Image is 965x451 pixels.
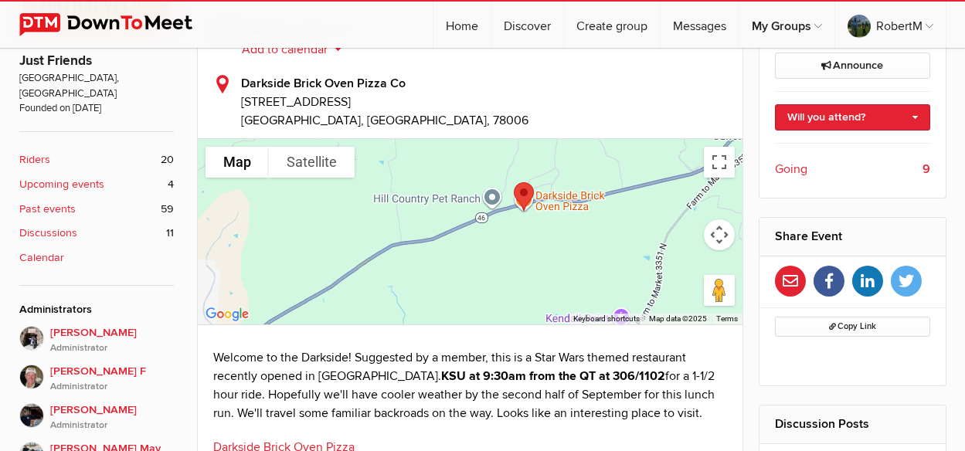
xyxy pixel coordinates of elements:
[161,151,174,168] span: 20
[213,22,728,59] div: [DATE] 9:30 AM CDT
[19,71,174,101] span: [GEOGRAPHIC_DATA], [GEOGRAPHIC_DATA]
[19,301,174,318] div: Administrators
[202,304,253,324] img: Google
[775,53,930,79] a: Announce
[50,419,174,432] i: Administrator
[573,314,640,324] button: Keyboard shortcuts
[19,53,92,69] a: Just Friends
[775,218,930,255] h2: Share Event
[821,59,883,72] span: Announce
[206,147,269,178] button: Show street map
[775,160,807,178] span: Going
[50,324,174,355] span: [PERSON_NAME]
[19,201,174,218] a: Past events 59
[161,201,174,218] span: 59
[835,2,946,48] a: RobertM
[19,394,174,432] a: [PERSON_NAME]Administrator
[19,403,44,428] img: Scott May
[50,341,174,355] i: Administrator
[829,321,876,331] span: Copy Link
[775,317,930,337] button: Copy Link
[19,13,216,36] img: DownToMeet
[704,219,735,250] button: Map camera controls
[491,2,563,48] a: Discover
[19,225,174,242] a: Discussions 11
[50,402,174,432] span: [PERSON_NAME]
[50,380,174,394] i: Administrator
[166,225,174,242] span: 11
[19,201,76,218] b: Past events
[739,2,834,48] a: My Groups
[19,151,50,168] b: Riders
[775,104,930,131] a: Will you attend?
[50,363,174,394] span: [PERSON_NAME] F
[19,151,174,168] a: Riders 20
[704,147,735,178] button: Toggle fullscreen view
[241,76,406,91] b: Darkside Brick Oven Pizza Co
[213,348,728,422] p: Welcome to the Darkside! Suggested by a member, this is a Star Wars themed restaurant recently op...
[19,176,104,193] b: Upcoming events
[241,93,728,111] span: [STREET_ADDRESS]
[19,176,174,193] a: Upcoming events 4
[241,42,353,56] button: Add to calendar
[19,249,64,266] b: Calendar
[433,2,491,48] a: Home
[241,113,528,128] span: [GEOGRAPHIC_DATA], [GEOGRAPHIC_DATA], 78006
[564,2,660,48] a: Create group
[168,176,174,193] span: 4
[649,314,707,323] span: Map data ©2025
[19,326,44,351] img: John P
[19,101,174,116] span: Founded on [DATE]
[923,160,930,178] b: 9
[269,147,355,178] button: Show satellite imagery
[661,2,739,48] a: Messages
[202,304,253,324] a: Open this area in Google Maps (opens a new window)
[704,275,735,306] button: Drag Pegman onto the map to open Street View
[716,314,738,323] a: Terms (opens in new tab)
[19,225,77,242] b: Discussions
[441,368,665,384] strong: KSU at 9:30am from the QT at 306/1102
[775,416,869,432] a: Discussion Posts
[19,249,174,266] a: Calendar
[19,355,174,394] a: [PERSON_NAME] FAdministrator
[19,326,174,355] a: [PERSON_NAME]Administrator
[19,365,44,389] img: Butch F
